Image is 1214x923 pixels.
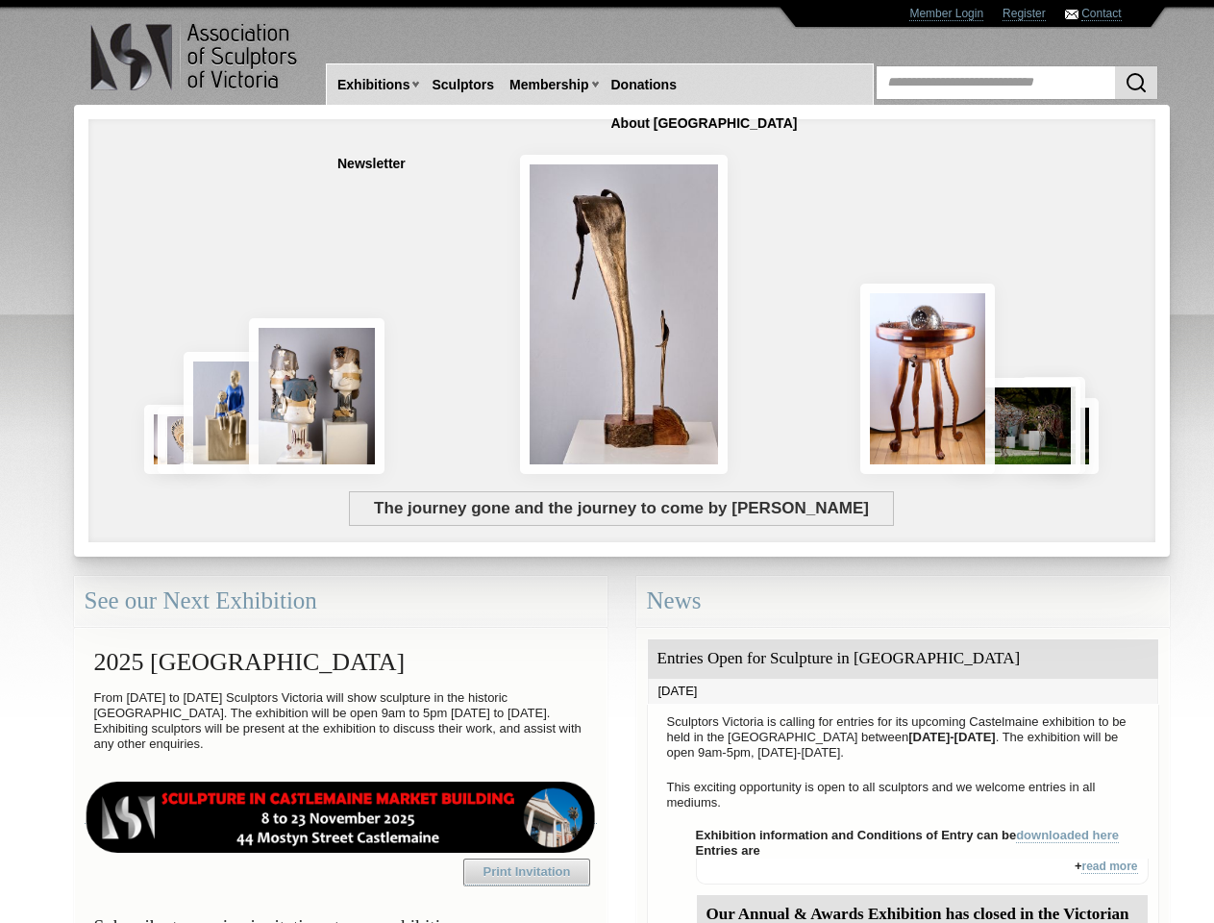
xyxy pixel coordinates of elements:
img: Search [1125,71,1148,94]
img: Contact ASV [1065,10,1078,19]
a: Member Login [909,7,983,21]
strong: Exhibition information and Conditions of Entry can be [696,828,1120,843]
span: The journey gone and the journey to come by [PERSON_NAME] [349,491,895,526]
a: About [GEOGRAPHIC_DATA] [604,106,805,141]
p: Sculptors Victoria is calling for entries for its upcoming Castelmaine exhibition to be held in t... [657,710,1149,765]
img: There once were …. [860,284,996,474]
a: Newsletter [330,146,413,182]
a: Print Invitation [463,859,590,886]
a: Contact [1081,7,1121,21]
a: Register [1003,7,1046,21]
a: read more [1081,860,1137,874]
a: Membership [502,67,596,103]
img: Penduloid [1022,377,1085,474]
img: The journey gone and the journey to come [520,155,728,474]
strong: [DATE]-[DATE] [908,730,996,744]
div: See our Next Exhibition [74,576,607,627]
a: Exhibitions [330,67,417,103]
div: News [636,576,1170,627]
img: castlemaine-ldrbd25v2.png [85,782,597,853]
h2: 2025 [GEOGRAPHIC_DATA] [85,638,597,686]
a: Sculptors [424,67,502,103]
a: downloaded here [1016,828,1119,843]
img: Duchess [952,378,1080,474]
a: Donations [604,67,684,103]
p: From [DATE] to [DATE] Sculptors Victoria will show sculpture in the historic [GEOGRAPHIC_DATA]. T... [85,686,597,757]
div: + [696,859,1149,885]
p: This exciting opportunity is open to all sculptors and we welcome entries in all mediums. [657,775,1149,815]
img: logo.png [89,19,301,95]
div: [DATE] [648,679,1158,704]
div: Entries Open for Sculpture in [GEOGRAPHIC_DATA] [648,639,1158,679]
